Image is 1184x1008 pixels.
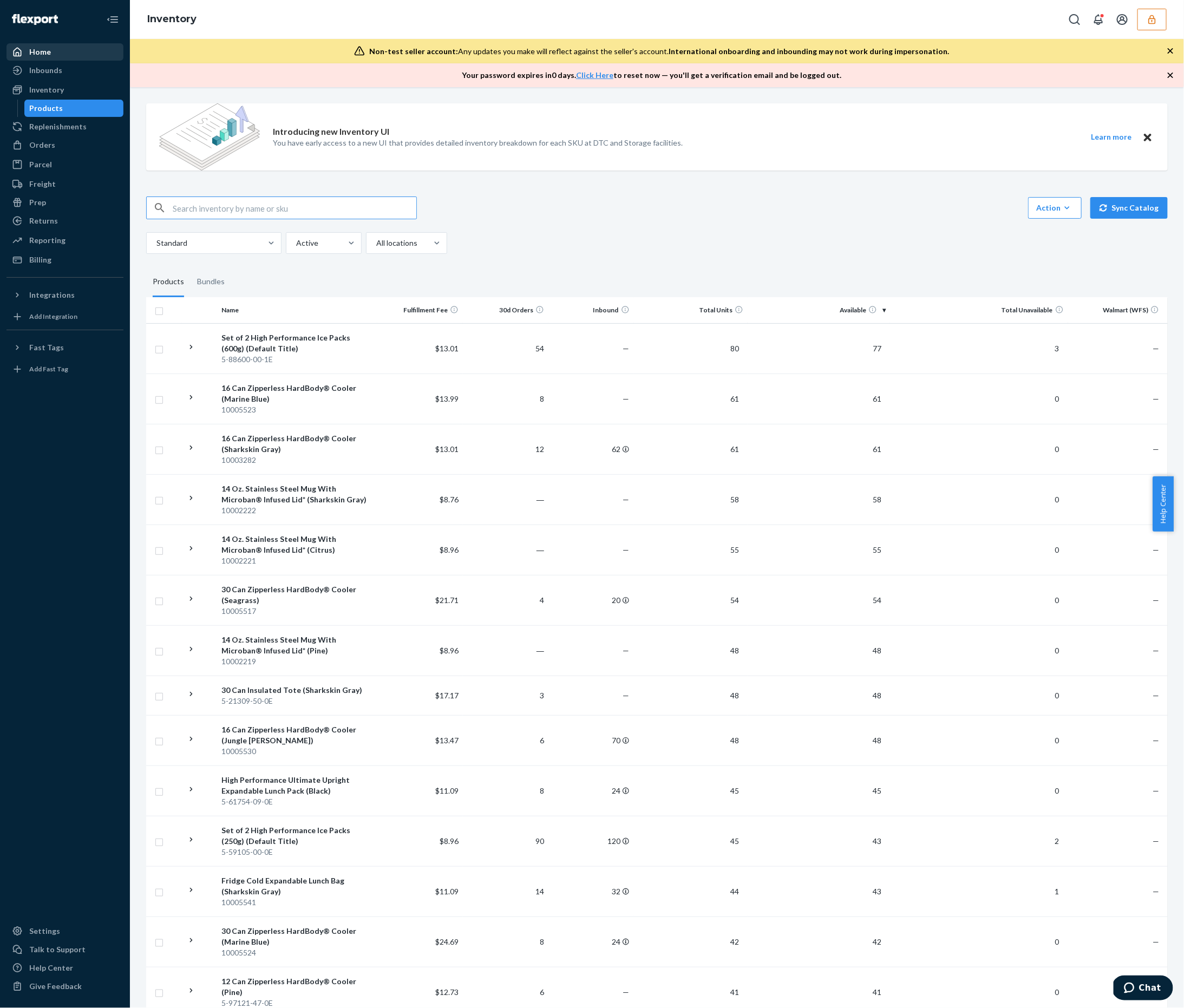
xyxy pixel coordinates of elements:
[463,575,548,625] td: 4
[29,47,51,57] div: Home
[548,297,634,323] th: Inbound
[548,575,634,625] td: 20
[29,65,62,76] div: Inbounds
[6,136,123,154] a: Orders
[221,534,373,555] div: 14 Oz. Stainless Steel Mug With Microban® Infused Lid* (Citrus)
[1153,836,1159,846] span: —
[463,525,548,575] td: ―
[6,941,123,958] button: Talk to Support
[1153,344,1159,353] span: —
[6,361,123,378] a: Add Fast Tag
[29,140,55,150] div: Orders
[463,715,548,765] td: 6
[1051,691,1064,700] span: 0
[1068,297,1168,323] th: Walmart (WFS)
[29,312,77,321] div: Add Integration
[435,691,459,700] span: $17.17
[1051,545,1064,554] span: 0
[29,235,66,246] div: Reporting
[221,354,373,365] div: 5-88600-00-1E
[726,736,743,745] span: 48
[6,286,123,304] button: Integrations
[159,103,260,171] img: new-reports-banner-icon.82668bd98b6a51aee86340f2a7b77ae3.png
[623,394,630,403] span: —
[435,736,459,745] span: $13.47
[868,545,886,554] span: 55
[153,267,184,297] div: Products
[548,866,634,917] td: 32
[463,917,548,967] td: 8
[221,875,373,897] div: Fridge Cold Expandable Lunch Bag (Sharkskin Gray)
[726,836,743,846] span: 45
[726,646,743,655] span: 48
[29,254,51,265] div: Billing
[1153,545,1159,554] span: —
[221,847,373,858] div: 5-59105-00-0E
[102,9,123,30] button: Close Navigation
[6,62,123,79] a: Inbounds
[24,100,124,117] a: Products
[435,887,459,896] span: $11.09
[221,404,373,415] div: 10005523
[375,238,376,248] input: All locations
[463,323,548,374] td: 54
[221,746,373,757] div: 10005530
[868,836,886,846] span: 43
[29,342,64,353] div: Fast Tags
[221,897,373,908] div: 10005541
[726,495,743,504] span: 58
[726,786,743,795] span: 45
[1051,836,1064,846] span: 2
[1114,976,1173,1003] iframe: Opens a widget where you can chat to one of our agents
[29,944,86,955] div: Talk to Support
[221,505,373,516] div: 10002222
[440,545,459,554] span: $8.96
[1051,646,1064,655] span: 0
[29,926,60,937] div: Settings
[576,70,613,80] a: Click Here
[868,344,886,353] span: 77
[6,251,123,269] a: Billing
[1153,786,1159,795] span: —
[30,103,63,114] div: Products
[868,887,886,896] span: 43
[1153,736,1159,745] span: —
[463,297,548,323] th: 30d Orders
[726,937,743,946] span: 42
[6,922,123,940] a: Settings
[548,816,634,866] td: 120
[1051,987,1064,997] span: 0
[463,765,548,816] td: 8
[1028,197,1082,219] button: Action
[868,646,886,655] span: 48
[435,394,459,403] span: $13.99
[29,364,68,374] div: Add Fast Tag
[173,197,416,219] input: Search inventory by name or sku
[868,595,886,605] span: 54
[221,656,373,667] div: 10002219
[748,297,890,323] th: Available
[435,595,459,605] span: $21.71
[548,765,634,816] td: 24
[726,987,743,997] span: 41
[868,987,886,997] span: 41
[440,495,459,504] span: $8.76
[435,937,459,946] span: $24.69
[6,308,123,325] a: Add Integration
[1090,197,1168,219] button: Sync Catalog
[1153,595,1159,605] span: —
[29,121,87,132] div: Replenishments
[221,926,373,947] div: 30 Can Zipperless HardBody® Cooler (Marine Blue)
[29,179,56,189] div: Freight
[1153,476,1174,532] button: Help Center
[1036,202,1074,213] div: Action
[462,70,841,81] p: Your password expires in 0 days . to reset now — you'll get a verification email and be logged out.
[623,495,630,504] span: —
[221,976,373,998] div: 12 Can Zipperless HardBody® Cooler (Pine)
[440,836,459,846] span: $8.96
[29,290,75,300] div: Integrations
[6,118,123,135] a: Replenishments
[726,887,743,896] span: 44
